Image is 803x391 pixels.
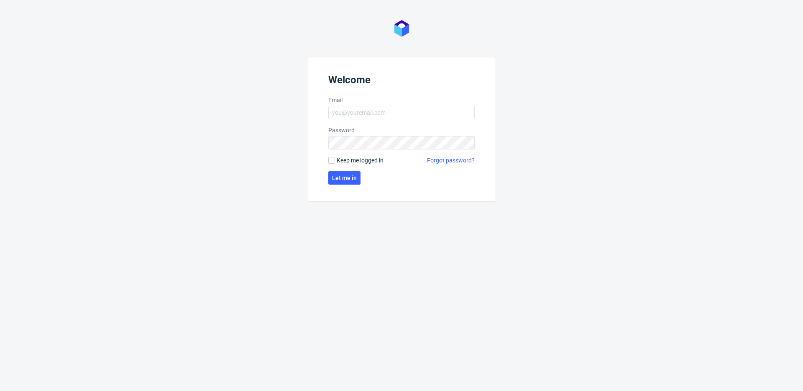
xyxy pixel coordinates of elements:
span: Let me in [332,175,357,181]
a: Forgot password? [427,156,475,165]
span: Keep me logged in [337,156,384,165]
input: you@youremail.com [328,106,475,119]
header: Welcome [328,74,475,89]
label: Password [328,126,475,134]
button: Let me in [328,171,361,185]
label: Email [328,96,475,104]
